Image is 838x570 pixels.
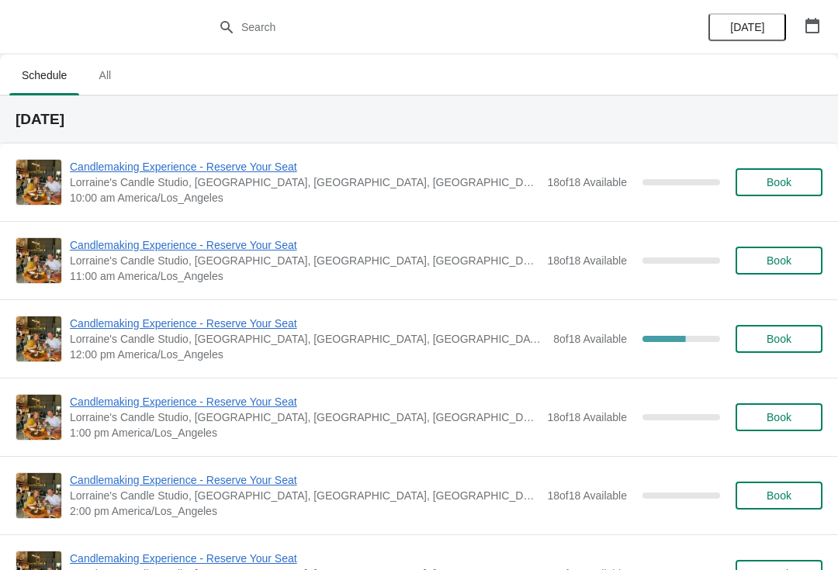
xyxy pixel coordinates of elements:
[70,488,539,503] span: Lorraine's Candle Studio, [GEOGRAPHIC_DATA], [GEOGRAPHIC_DATA], [GEOGRAPHIC_DATA], [GEOGRAPHIC_DATA]
[70,551,539,566] span: Candlemaking Experience - Reserve Your Seat
[70,159,539,174] span: Candlemaking Experience - Reserve Your Seat
[70,268,539,284] span: 11:00 am America/Los_Angeles
[736,325,822,353] button: Book
[9,61,79,89] span: Schedule
[70,331,545,347] span: Lorraine's Candle Studio, [GEOGRAPHIC_DATA], [GEOGRAPHIC_DATA], [GEOGRAPHIC_DATA], [GEOGRAPHIC_DATA]
[70,237,539,253] span: Candlemaking Experience - Reserve Your Seat
[767,176,791,188] span: Book
[70,190,539,206] span: 10:00 am America/Los_Angeles
[767,333,791,345] span: Book
[736,247,822,275] button: Book
[767,411,791,423] span: Book
[70,425,539,440] span: 1:00 pm America/Los_Angeles
[70,253,539,268] span: Lorraine's Candle Studio, [GEOGRAPHIC_DATA], [GEOGRAPHIC_DATA], [GEOGRAPHIC_DATA], [GEOGRAPHIC_DATA]
[70,503,539,519] span: 2:00 pm America/Los_Angeles
[547,254,627,267] span: 18 of 18 Available
[16,112,822,127] h2: [DATE]
[553,333,627,345] span: 8 of 18 Available
[70,174,539,190] span: Lorraine's Candle Studio, [GEOGRAPHIC_DATA], [GEOGRAPHIC_DATA], [GEOGRAPHIC_DATA], [GEOGRAPHIC_DATA]
[736,403,822,431] button: Book
[708,13,786,41] button: [DATE]
[16,473,61,518] img: Candlemaking Experience - Reserve Your Seat | Lorraine's Candle Studio, Market Street, Pacific Be...
[85,61,124,89] span: All
[16,395,61,440] img: Candlemaking Experience - Reserve Your Seat | Lorraine's Candle Studio, Market Street, Pacific Be...
[16,160,61,205] img: Candlemaking Experience - Reserve Your Seat | Lorraine's Candle Studio, Market Street, Pacific Be...
[70,409,539,425] span: Lorraine's Candle Studio, [GEOGRAPHIC_DATA], [GEOGRAPHIC_DATA], [GEOGRAPHIC_DATA], [GEOGRAPHIC_DATA]
[70,316,545,331] span: Candlemaking Experience - Reserve Your Seat
[547,489,627,502] span: 18 of 18 Available
[767,489,791,502] span: Book
[16,316,61,361] img: Candlemaking Experience - Reserve Your Seat | Lorraine's Candle Studio, Market Street, Pacific Be...
[70,472,539,488] span: Candlemaking Experience - Reserve Your Seat
[70,347,545,362] span: 12:00 pm America/Los_Angeles
[547,176,627,188] span: 18 of 18 Available
[730,21,764,33] span: [DATE]
[736,482,822,510] button: Book
[241,13,628,41] input: Search
[736,168,822,196] button: Book
[767,254,791,267] span: Book
[547,411,627,423] span: 18 of 18 Available
[16,238,61,283] img: Candlemaking Experience - Reserve Your Seat | Lorraine's Candle Studio, Market Street, Pacific Be...
[70,394,539,409] span: Candlemaking Experience - Reserve Your Seat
